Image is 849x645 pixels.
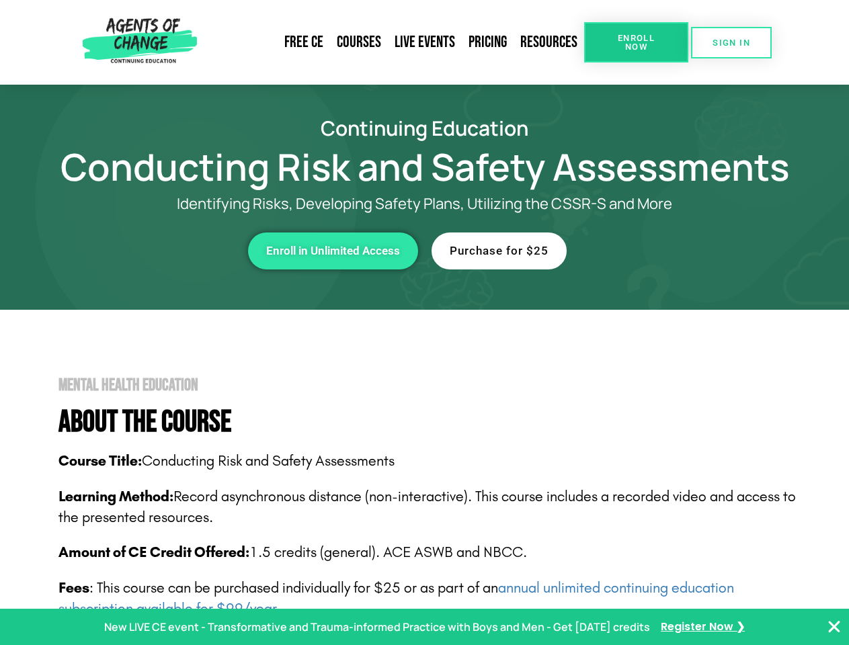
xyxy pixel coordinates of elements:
[58,451,808,472] p: Conducting Risk and Safety Assessments
[826,619,842,635] button: Close Banner
[58,452,142,470] b: Course Title:
[584,22,688,62] a: Enroll Now
[58,579,89,597] span: Fees
[58,544,249,561] span: Amount of CE Credit Offered:
[248,232,418,269] a: Enroll in Unlimited Access
[58,579,734,617] span: : This course can be purchased individually for $25 or as part of an
[58,488,173,505] b: Learning Method:
[661,617,745,637] a: Register Now ❯
[432,232,567,269] a: Purchase for $25
[278,27,330,58] a: Free CE
[202,27,584,58] nav: Menu
[58,377,808,394] h2: Mental Health Education
[58,486,808,528] p: Record asynchronous distance (non-interactive). This course includes a recorded video and access ...
[514,27,584,58] a: Resources
[330,27,388,58] a: Courses
[606,34,667,51] span: Enroll Now
[388,27,462,58] a: Live Events
[58,407,808,437] h4: About The Course
[266,245,400,257] span: Enroll in Unlimited Access
[58,542,808,563] p: 1.5 credits (general). ACE ASWB and NBCC.
[42,151,808,182] h1: Conducting Risk and Safety Assessments
[462,27,514,58] a: Pricing
[95,196,754,212] p: Identifying Risks, Developing Safety Plans, Utilizing the CSSR-S and More
[691,27,772,58] a: SIGN IN
[450,245,549,257] span: Purchase for $25
[104,617,650,637] p: New LIVE CE event - Transformative and Trauma-informed Practice with Boys and Men - Get [DATE] cr...
[42,118,808,138] h2: Continuing Education
[713,38,750,47] span: SIGN IN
